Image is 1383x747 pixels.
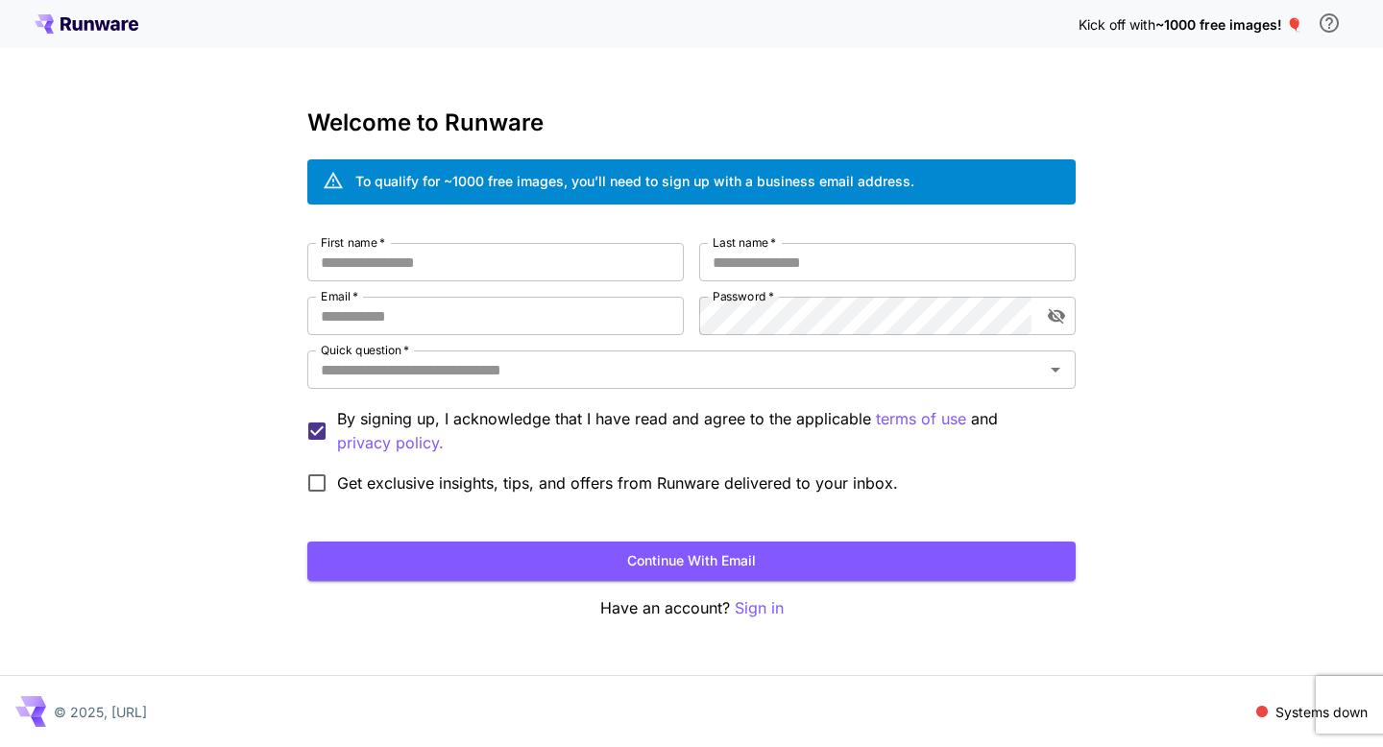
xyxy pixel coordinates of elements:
[337,431,444,455] p: privacy policy.
[1039,299,1074,333] button: toggle password visibility
[1275,702,1368,722] p: Systems down
[54,702,147,722] p: © 2025, [URL]
[355,171,914,191] div: To qualify for ~1000 free images, you’ll need to sign up with a business email address.
[307,596,1076,620] p: Have an account?
[1042,356,1069,383] button: Open
[337,407,1060,455] p: By signing up, I acknowledge that I have read and agree to the applicable and
[321,342,409,358] label: Quick question
[321,234,385,251] label: First name
[713,288,774,304] label: Password
[1155,16,1302,33] span: ~1000 free images! 🎈
[876,407,966,431] button: By signing up, I acknowledge that I have read and agree to the applicable and privacy policy.
[1310,4,1348,42] button: In order to qualify for free credit, you need to sign up with a business email address and click ...
[337,431,444,455] button: By signing up, I acknowledge that I have read and agree to the applicable terms of use and
[307,542,1076,581] button: Continue with email
[337,471,898,494] span: Get exclusive insights, tips, and offers from Runware delivered to your inbox.
[713,234,776,251] label: Last name
[307,109,1076,136] h3: Welcome to Runware
[735,596,784,620] button: Sign in
[1079,16,1155,33] span: Kick off with
[321,288,358,304] label: Email
[876,407,966,431] p: terms of use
